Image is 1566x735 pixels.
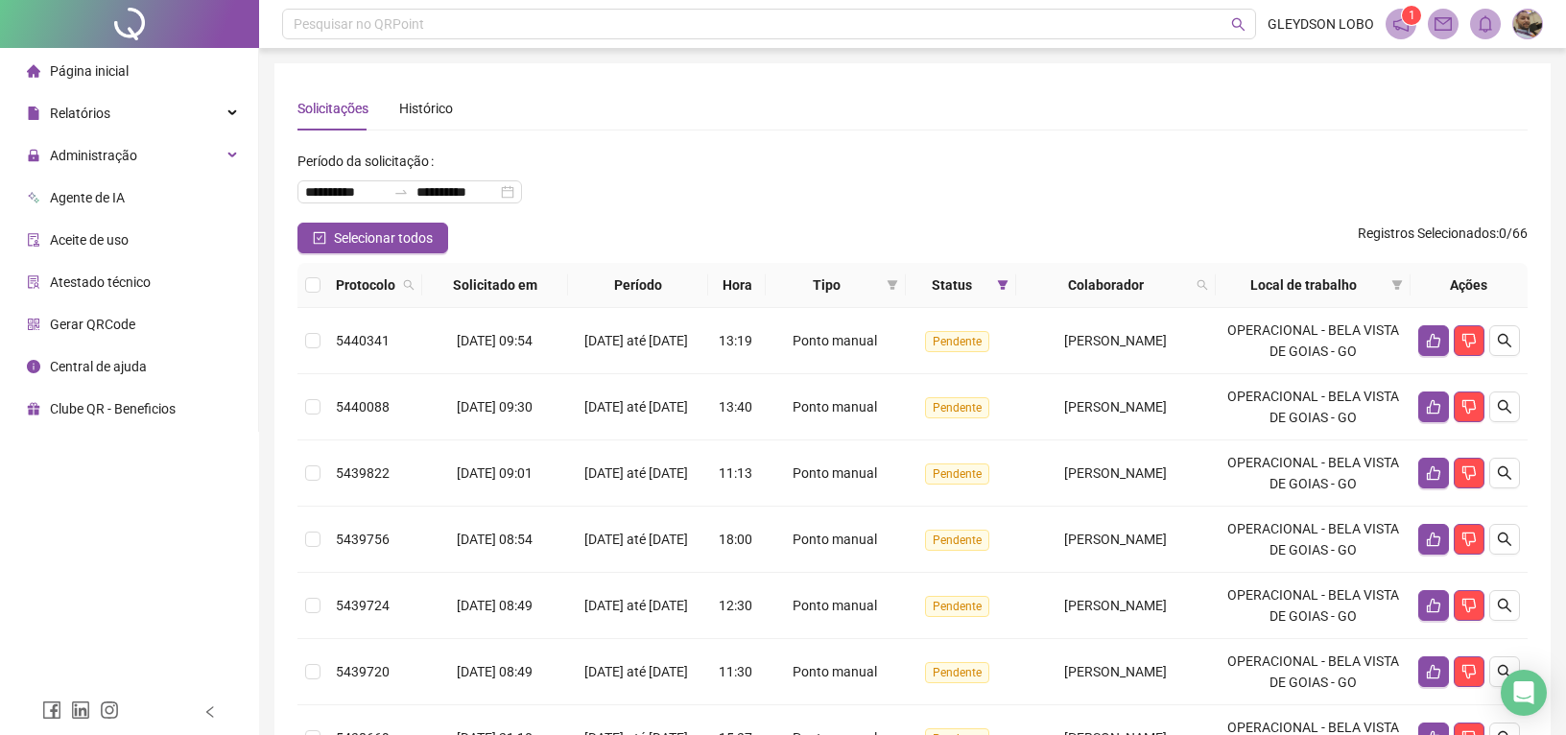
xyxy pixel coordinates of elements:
span: filter [993,271,1012,299]
span: [DATE] até [DATE] [584,333,688,348]
span: 18:00 [719,532,752,547]
span: filter [887,279,898,291]
td: OPERACIONAL - BELA VISTA DE GOIAS - GO [1216,639,1411,705]
span: [PERSON_NAME] [1064,598,1167,613]
td: OPERACIONAL - BELA VISTA DE GOIAS - GO [1216,440,1411,507]
span: [PERSON_NAME] [1064,532,1167,547]
span: dislike [1461,465,1477,481]
span: Pendente [925,463,989,485]
span: [DATE] até [DATE] [584,598,688,613]
span: 5440088 [336,399,390,415]
span: bell [1477,15,1494,33]
td: OPERACIONAL - BELA VISTA DE GOIAS - GO [1216,507,1411,573]
th: Hora [708,263,766,308]
span: linkedin [71,700,90,720]
span: dislike [1461,399,1477,415]
span: Agente de IA [50,190,125,205]
span: Local de trabalho [1223,274,1384,296]
span: Central de ajuda [50,359,147,374]
span: 11:30 [719,664,752,679]
span: Pendente [925,662,989,683]
span: [PERSON_NAME] [1064,664,1167,679]
span: : 0 / 66 [1358,223,1528,253]
span: Página inicial [50,63,129,79]
span: Colaborador [1024,274,1189,296]
span: filter [1391,279,1403,291]
span: gift [27,402,40,415]
span: instagram [100,700,119,720]
span: qrcode [27,318,40,331]
span: Pendente [925,331,989,352]
td: OPERACIONAL - BELA VISTA DE GOIAS - GO [1216,374,1411,440]
label: Período da solicitação [297,146,441,177]
span: info-circle [27,360,40,373]
span: like [1426,598,1441,613]
span: audit [27,233,40,247]
span: dislike [1461,333,1477,348]
span: Ponto manual [793,399,877,415]
span: filter [997,279,1008,291]
div: Ações [1418,274,1520,296]
span: like [1426,465,1441,481]
span: [DATE] 09:54 [457,333,533,348]
span: 13:40 [719,399,752,415]
span: Relatórios [50,106,110,121]
div: Histórico [399,98,453,119]
span: 5439724 [336,598,390,613]
span: Administração [50,148,137,163]
span: [PERSON_NAME] [1064,399,1167,415]
span: 11:13 [719,465,752,481]
span: Ponto manual [793,333,877,348]
span: Pendente [925,397,989,418]
span: [PERSON_NAME] [1064,465,1167,481]
span: dislike [1461,664,1477,679]
span: like [1426,664,1441,679]
span: 12:30 [719,598,752,613]
span: Status [913,274,989,296]
span: left [203,705,217,719]
span: Pendente [925,530,989,551]
span: search [1497,598,1512,613]
span: 5439822 [336,465,390,481]
img: 75853 [1513,10,1542,38]
span: [DATE] até [DATE] [584,465,688,481]
span: Ponto manual [793,598,877,613]
span: [DATE] 08:54 [457,532,533,547]
span: search [1497,465,1512,481]
div: Open Intercom Messenger [1501,670,1547,716]
span: dislike [1461,532,1477,547]
span: file [27,107,40,120]
span: filter [883,271,902,299]
span: like [1426,532,1441,547]
span: to [393,184,409,200]
span: 5440341 [336,333,390,348]
span: [DATE] 08:49 [457,598,533,613]
span: Ponto manual [793,664,877,679]
span: search [1497,333,1512,348]
span: search [1197,279,1208,291]
span: lock [27,149,40,162]
span: search [399,271,418,299]
span: swap-right [393,184,409,200]
span: Protocolo [336,274,395,296]
span: [PERSON_NAME] [1064,333,1167,348]
span: Atestado técnico [50,274,151,290]
span: Ponto manual [793,465,877,481]
div: Solicitações [297,98,368,119]
span: [DATE] 09:01 [457,465,533,481]
span: search [403,279,415,291]
span: [DATE] até [DATE] [584,664,688,679]
span: [DATE] até [DATE] [584,532,688,547]
sup: 1 [1402,6,1421,25]
td: OPERACIONAL - BELA VISTA DE GOIAS - GO [1216,573,1411,639]
span: 13:19 [719,333,752,348]
span: mail [1435,15,1452,33]
span: [DATE] 09:30 [457,399,533,415]
span: [DATE] 08:49 [457,664,533,679]
span: like [1426,333,1441,348]
span: facebook [42,700,61,720]
span: search [1193,271,1212,299]
span: Aceite de uso [50,232,129,248]
span: Gerar QRCode [50,317,135,332]
span: 5439756 [336,532,390,547]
